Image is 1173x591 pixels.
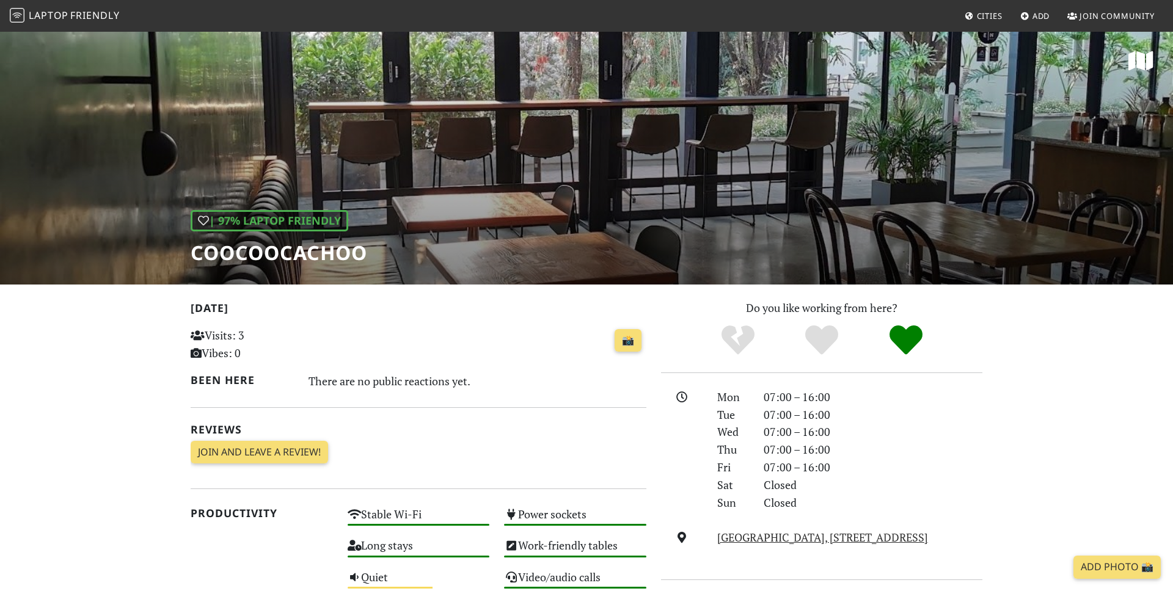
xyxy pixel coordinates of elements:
div: Tue [710,406,756,424]
div: | 97% Laptop Friendly [191,210,348,231]
span: Laptop [29,9,68,22]
a: Join and leave a review! [191,441,328,464]
h2: [DATE] [191,302,646,319]
div: 07:00 – 16:00 [756,406,990,424]
a: Add [1015,5,1055,27]
div: Thu [710,441,756,459]
div: Wed [710,423,756,441]
div: Fri [710,459,756,476]
p: Visits: 3 Vibes: 0 [191,327,333,362]
div: Definitely! [864,324,948,357]
div: Mon [710,388,756,406]
div: 07:00 – 16:00 [756,388,990,406]
div: 07:00 – 16:00 [756,441,990,459]
a: Add Photo 📸 [1073,556,1161,579]
div: There are no public reactions yet. [309,371,647,391]
a: LaptopFriendly LaptopFriendly [10,5,120,27]
h1: Coocoocachoo [191,241,367,264]
span: Cities [977,10,1003,21]
a: Join Community [1062,5,1160,27]
span: Friendly [70,9,119,22]
h2: Productivity [191,507,333,520]
h2: Been here [191,374,294,386]
div: Work-friendly tables [497,535,654,567]
div: Power sockets [497,504,654,535]
div: Sun [710,494,756,512]
div: Long stays [340,535,497,567]
img: LaptopFriendly [10,8,24,23]
div: Closed [756,494,990,512]
a: [GEOGRAPHIC_DATA], [STREET_ADDRESS] [717,530,928,545]
div: Closed [756,476,990,494]
div: 07:00 – 16:00 [756,459,990,476]
span: Join Community [1080,10,1155,21]
div: Stable Wi-Fi [340,504,497,535]
div: 07:00 – 16:00 [756,423,990,441]
p: Do you like working from here? [661,299,982,317]
div: No [696,324,780,357]
span: Add [1032,10,1050,21]
h2: Reviews [191,423,646,436]
a: 📸 [615,329,641,352]
div: Sat [710,476,756,494]
div: Yes [780,324,864,357]
a: Cities [960,5,1007,27]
